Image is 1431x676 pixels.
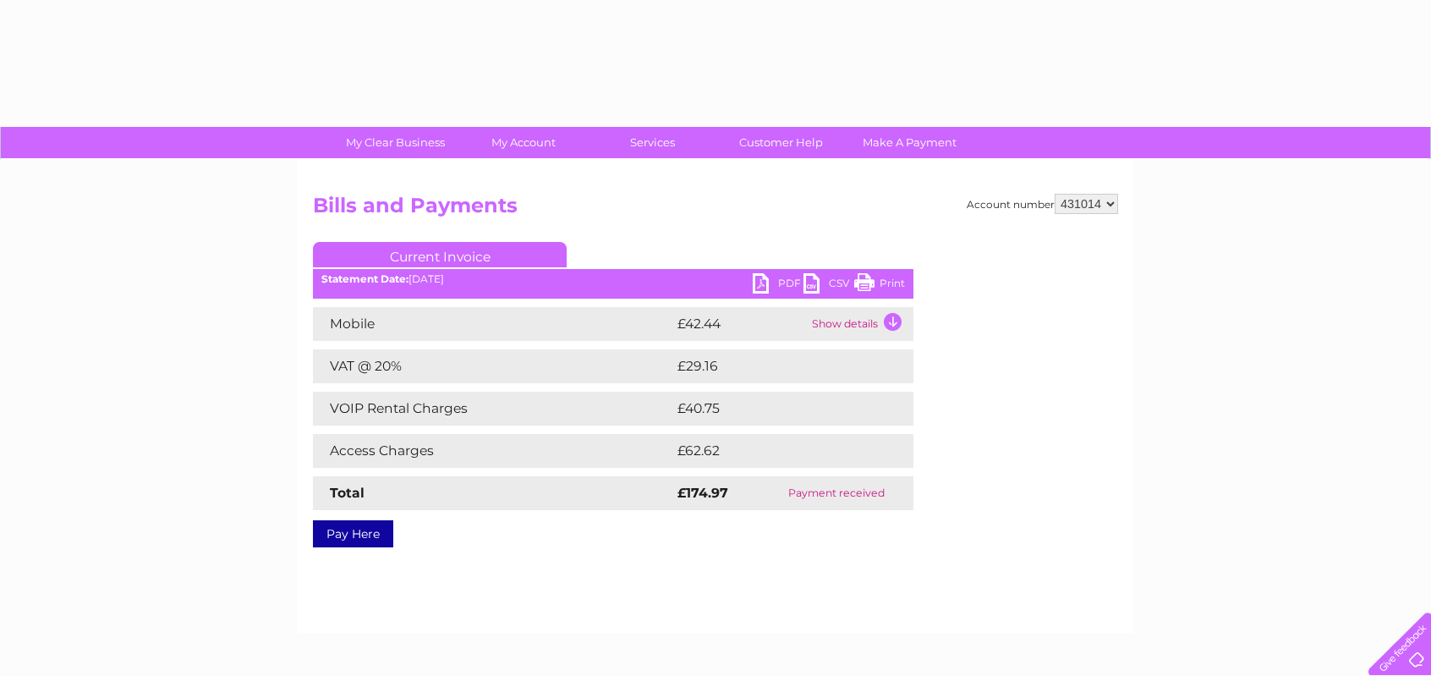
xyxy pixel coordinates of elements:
td: Mobile [313,307,673,341]
td: Show details [808,307,913,341]
strong: Total [330,485,365,501]
a: Print [854,273,905,298]
div: [DATE] [313,273,913,285]
div: Account number [967,194,1118,214]
td: VOIP Rental Charges [313,392,673,426]
a: PDF [753,273,803,298]
a: Make A Payment [840,127,979,158]
h2: Bills and Payments [313,194,1118,226]
td: £62.62 [673,434,879,468]
td: VAT @ 20% [313,349,673,383]
a: My Account [454,127,594,158]
a: My Clear Business [326,127,465,158]
td: £29.16 [673,349,878,383]
strong: £174.97 [677,485,728,501]
a: CSV [803,273,854,298]
td: £42.44 [673,307,808,341]
td: Payment received [759,476,913,510]
td: £40.75 [673,392,879,426]
a: Customer Help [711,127,851,158]
a: Current Invoice [313,242,567,267]
a: Pay Here [313,520,393,547]
td: Access Charges [313,434,673,468]
b: Statement Date: [321,272,408,285]
a: Services [583,127,722,158]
